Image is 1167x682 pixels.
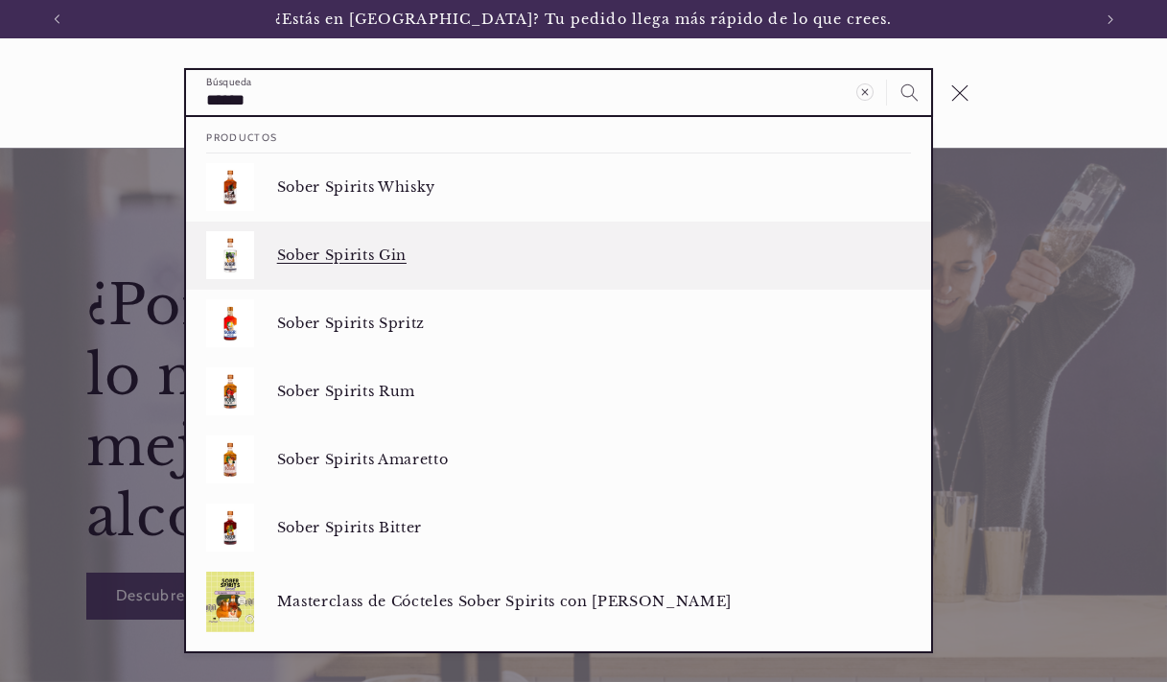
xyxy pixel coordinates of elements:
a: Masterclass de Cócteles Sober Spirits con [PERSON_NAME] [186,562,931,643]
a: Sober Spirits Whisky [186,153,931,222]
a: Sober Spirits Gin [186,222,931,290]
img: Sober Spirits Rum [206,367,254,415]
span: ¿Estás en [GEOGRAPHIC_DATA]? Tu pedido llega más rápido de lo que crees. [275,11,893,28]
p: Sober Spirits Spritz [277,315,912,332]
a: Sober Spirits Spritz [186,290,931,358]
button: Cerrar [938,71,982,115]
p: Sober Spirits Bitter [277,519,912,536]
p: Masterclass de Cócteles Sober Spirits con [PERSON_NAME] [277,593,912,610]
p: Sober Spirits Gin [277,247,912,264]
img: Sober Spirits Amaretto [206,435,254,483]
button: Búsqueda [887,70,931,114]
h2: Productos [206,117,911,153]
img: Sober Spirits Gin [206,231,254,279]
p: Sober Spirits Rum [277,383,912,400]
p: Sober Spirits Whisky [277,178,912,196]
button: Borrar término de búsqueda [843,70,887,114]
a: Sober Spirits Rum [186,358,931,426]
img: Sober Spirits Bitter [206,504,254,552]
a: Sober Spirits Bitter [186,494,931,562]
img: Masterclass de Cócteles Sober Spirits con Marta [206,572,254,632]
img: Sober Spirits Whisky [206,163,254,211]
p: Sober Spirits Amaretto [277,451,912,468]
a: Sober Spirits Amaretto [186,426,931,494]
img: Sober Spirits Spritz [206,299,254,347]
